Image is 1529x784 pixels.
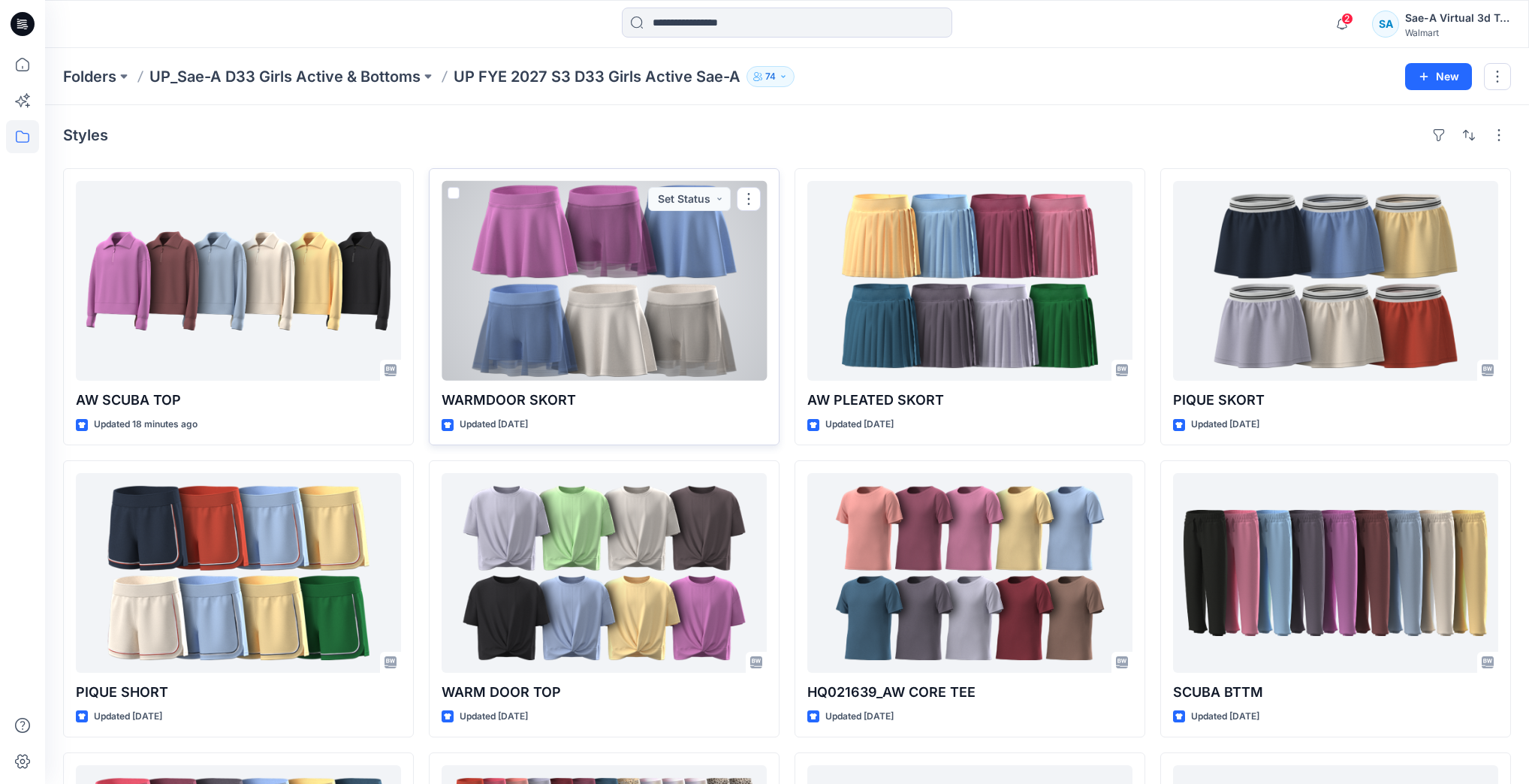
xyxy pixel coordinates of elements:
[63,126,108,144] h4: Styles
[76,390,401,411] p: AW SCUBA TOP
[442,390,767,411] p: WARMDOOR SKORT
[1191,417,1259,433] p: Updated [DATE]
[1173,682,1498,703] p: SCUBA BTTM
[1405,9,1510,27] div: Sae-A Virtual 3d Team
[807,390,1132,411] p: AW PLEATED SKORT
[1341,13,1353,25] span: 2
[1405,63,1472,90] button: New
[94,709,162,725] p: Updated [DATE]
[76,181,401,381] a: AW SCUBA TOP
[1173,181,1498,381] a: PIQUE SKORT
[746,66,795,87] button: 74
[454,66,740,87] p: UP FYE 2027 S3 D33 Girls Active Sae-A
[807,682,1132,703] p: HQ021639_AW CORE TEE
[1405,27,1510,38] div: Walmart
[1372,11,1399,38] div: SA
[76,473,401,673] a: PIQUE SHORT
[1173,473,1498,673] a: SCUBA BTTM
[1173,390,1498,411] p: PIQUE SKORT
[825,709,894,725] p: Updated [DATE]
[442,181,767,381] a: WARMDOOR SKORT
[94,417,198,433] p: Updated 18 minutes ago
[807,473,1132,673] a: HQ021639_AW CORE TEE
[807,181,1132,381] a: AW PLEATED SKORT
[765,68,776,85] p: 74
[460,709,528,725] p: Updated [DATE]
[63,66,116,87] a: Folders
[76,682,401,703] p: PIQUE SHORT
[442,473,767,673] a: WARM DOOR TOP
[442,682,767,703] p: WARM DOOR TOP
[460,417,528,433] p: Updated [DATE]
[825,417,894,433] p: Updated [DATE]
[149,66,421,87] a: UP_Sae-A D33 Girls Active & Bottoms
[1191,709,1259,725] p: Updated [DATE]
